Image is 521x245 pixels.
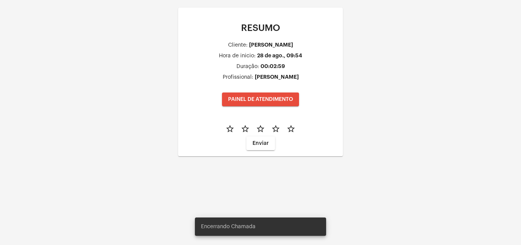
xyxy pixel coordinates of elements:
[257,53,302,58] div: 28 de ago., 09:54
[249,42,293,48] div: [PERSON_NAME]
[260,63,285,69] div: 00:02:59
[228,97,293,102] span: PAINEL DE ATENDIMENTO
[201,223,256,230] span: Encerrando Chamada
[219,53,256,59] div: Hora de inicio:
[256,124,265,133] mat-icon: star_border
[241,124,250,133] mat-icon: star_border
[286,124,296,133] mat-icon: star_border
[246,136,275,150] button: Enviar
[271,124,280,133] mat-icon: star_border
[223,75,253,80] div: Profissional:
[252,141,269,146] span: Enviar
[228,42,248,48] div: Cliente:
[255,74,299,80] div: [PERSON_NAME]
[184,23,337,33] p: RESUMO
[222,92,299,106] button: PAINEL DE ATENDIMENTO
[225,124,235,133] mat-icon: star_border
[236,64,259,70] div: Duração:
